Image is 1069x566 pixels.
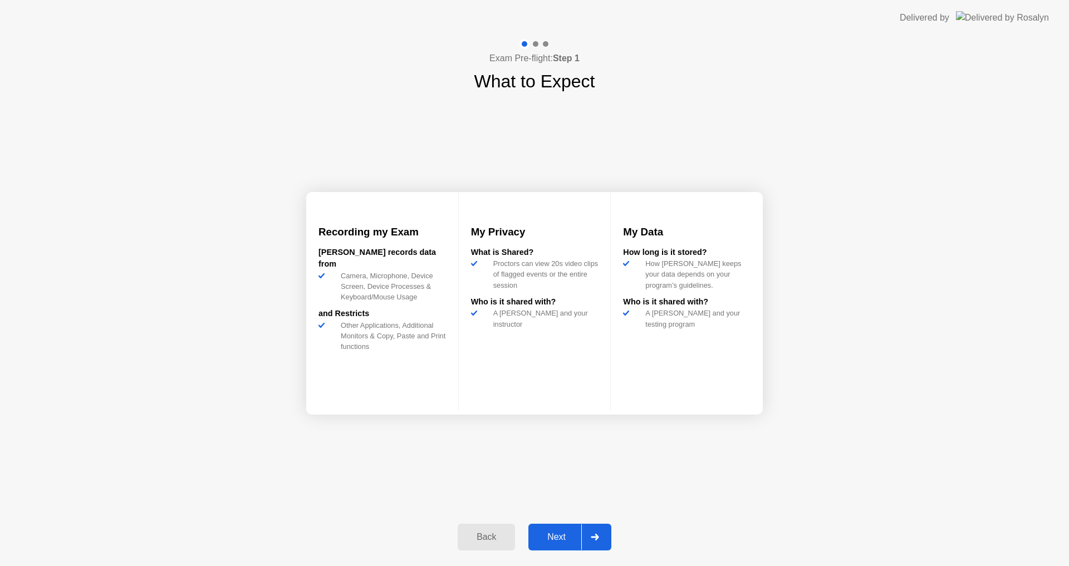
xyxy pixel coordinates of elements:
[336,320,446,352] div: Other Applications, Additional Monitors & Copy, Paste and Print functions
[489,52,580,65] h4: Exam Pre-flight:
[474,68,595,95] h1: What to Expect
[461,532,512,542] div: Back
[471,296,599,308] div: Who is it shared with?
[458,524,515,550] button: Back
[489,258,599,291] div: Proctors can view 20s video clips of flagged events or the entire session
[900,11,949,24] div: Delivered by
[471,224,599,240] h3: My Privacy
[532,532,581,542] div: Next
[318,224,446,240] h3: Recording my Exam
[623,224,751,240] h3: My Data
[336,270,446,303] div: Camera, Microphone, Device Screen, Device Processes & Keyboard/Mouse Usage
[641,308,751,329] div: A [PERSON_NAME] and your testing program
[489,308,599,329] div: A [PERSON_NAME] and your instructor
[318,247,446,270] div: [PERSON_NAME] records data from
[641,258,751,291] div: How [PERSON_NAME] keeps your data depends on your program’s guidelines.
[623,296,751,308] div: Who is it shared with?
[471,247,599,259] div: What is Shared?
[528,524,611,550] button: Next
[553,53,580,63] b: Step 1
[623,247,751,259] div: How long is it stored?
[318,308,446,320] div: and Restricts
[956,11,1049,24] img: Delivered by Rosalyn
